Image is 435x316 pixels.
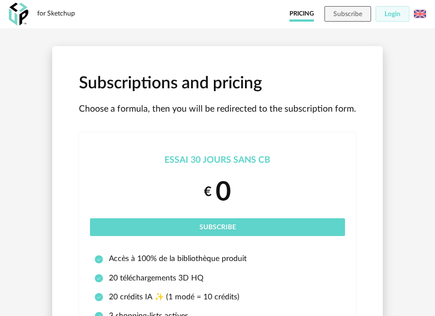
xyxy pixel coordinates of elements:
li: 20 téléchargements 3D HQ [94,273,341,283]
button: Login [376,6,409,22]
p: Choose a formula, then you will be redirected to the subscription form. [79,103,356,115]
img: OXP [9,3,28,26]
h1: Subscriptions and pricing [79,73,356,94]
small: € [204,184,212,201]
span: 0 [216,179,231,205]
a: Pricing [289,6,314,22]
span: Login [384,11,401,17]
div: Essai 30 jours sans CB [90,154,345,166]
button: Subscribe [324,6,371,22]
button: Subscribe [90,218,345,236]
span: Subscribe [333,11,362,17]
div: for Sketchup [37,9,75,18]
img: us [414,8,426,20]
li: 20 crédits IA ✨ (1 modé = 10 crédits) [94,292,341,302]
span: Subscribe [199,224,236,230]
li: Accès à 100% de la bibliothèque produit [94,254,341,264]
